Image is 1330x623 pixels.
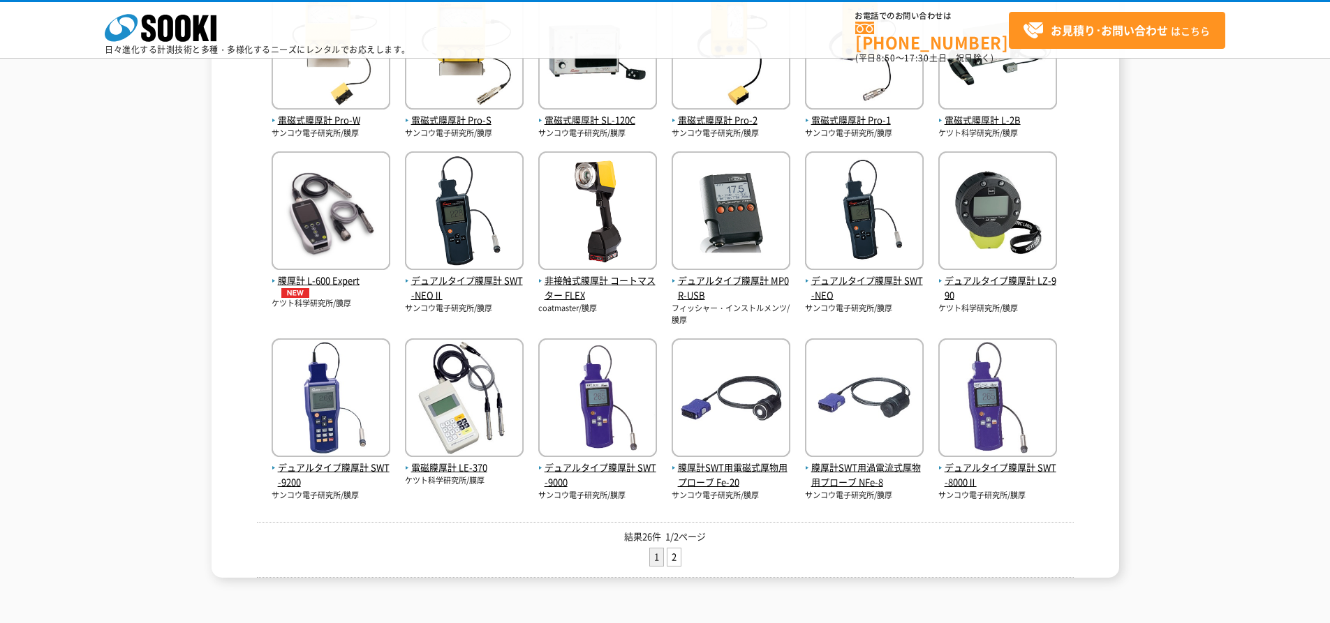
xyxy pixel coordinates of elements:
span: 電磁式膜厚計 SL-120C [538,113,657,128]
img: L-600 Expert [272,151,390,273]
a: デュアルタイプ膜厚計 SWT-NEOⅡ [405,260,524,303]
span: 電磁式膜厚計 L-2B [938,113,1057,128]
img: SWT-NEO [805,151,924,273]
a: 2 [667,548,681,566]
span: 膜厚計SWT用渦電流式厚物用プローブ NFe-8 [805,460,924,490]
p: サンコウ電子研究所/膜厚 [538,490,657,502]
p: ケツト科学研究所/膜厚 [272,298,390,310]
span: はこちら [1023,20,1210,41]
span: デュアルタイプ膜厚計 MP0R-USB [672,273,790,303]
p: サンコウ電子研究所/膜厚 [672,490,790,502]
span: 電磁式膜厚計 Pro-W [272,113,390,128]
p: 日々進化する計測技術と多種・多様化するニーズにレンタルでお応えします。 [105,45,411,54]
img: SWT-9200 [272,338,390,460]
span: 電磁式膜厚計 Pro-2 [672,113,790,128]
a: 膜厚計 L-600 ExpertNEW [272,260,390,299]
li: 1 [649,548,664,566]
p: サンコウ電子研究所/膜厚 [272,490,390,502]
img: SWT-9000 [538,338,657,460]
p: 結果26件 1/2ページ [257,530,1074,544]
a: 電磁膜厚計 LE-370 [405,446,524,476]
a: お見積り･お問い合わせはこちら [1009,12,1225,49]
a: 電磁式膜厚計 Pro-S [405,99,524,128]
a: 電磁式膜厚計 Pro-2 [672,99,790,128]
a: デュアルタイプ膜厚計 SWT-9200 [272,446,390,490]
p: サンコウ電子研究所/膜厚 [805,128,924,140]
span: 膜厚計SWT用電磁式厚物用プローブ Fe-20 [672,460,790,490]
img: NFe-8 [805,338,924,460]
span: (平日 ～ 土日、祝日除く) [855,52,993,64]
p: フィッシャー・インストルメンツ/膜厚 [672,303,790,326]
p: サンコウ電子研究所/膜厚 [672,128,790,140]
p: ケツト科学研究所/膜厚 [938,303,1057,315]
span: デュアルタイプ膜厚計 SWT-NEO [805,273,924,303]
a: デュアルタイプ膜厚計 SWT-NEO [805,260,924,303]
img: NEW [278,288,313,298]
img: LE-370 [405,338,524,460]
a: デュアルタイプ膜厚計 SWT-9000 [538,446,657,490]
a: [PHONE_NUMBER] [855,22,1009,50]
p: coatmaster/膜厚 [538,303,657,315]
span: 電磁式膜厚計 Pro-1 [805,113,924,128]
img: LZ-990 [938,151,1057,273]
span: 膜厚計 L-600 Expert [272,273,390,298]
a: 電磁式膜厚計 L-2B [938,99,1057,128]
a: デュアルタイプ膜厚計 MP0R-USB [672,260,790,303]
a: 膜厚計SWT用電磁式厚物用プローブ Fe-20 [672,446,790,490]
p: サンコウ電子研究所/膜厚 [805,303,924,315]
strong: お見積り･お問い合わせ [1051,22,1168,38]
p: サンコウ電子研究所/膜厚 [938,490,1057,502]
a: 電磁式膜厚計 Pro-W [272,99,390,128]
span: 非接触式膜厚計 コートマスター FLEX [538,273,657,303]
a: デュアルタイプ膜厚計 SWT-8000Ⅱ [938,446,1057,490]
span: デュアルタイプ膜厚計 SWT-8000Ⅱ [938,460,1057,490]
img: SWT-8000Ⅱ [938,338,1057,460]
a: 非接触式膜厚計 コートマスター FLEX [538,260,657,303]
p: サンコウ電子研究所/膜厚 [405,128,524,140]
img: SWT-NEOⅡ [405,151,524,273]
span: デュアルタイプ膜厚計 SWT-9000 [538,460,657,490]
a: 膜厚計SWT用渦電流式厚物用プローブ NFe-8 [805,446,924,490]
p: ケツト科学研究所/膜厚 [405,475,524,487]
a: 電磁式膜厚計 Pro-1 [805,99,924,128]
p: サンコウ電子研究所/膜厚 [272,128,390,140]
p: サンコウ電子研究所/膜厚 [538,128,657,140]
p: サンコウ電子研究所/膜厚 [405,303,524,315]
span: お電話でのお問い合わせは [855,12,1009,20]
span: デュアルタイプ膜厚計 SWT-NEOⅡ [405,273,524,303]
span: 8:50 [876,52,896,64]
img: MP0R-USB [672,151,790,273]
span: 17:30 [904,52,929,64]
a: デュアルタイプ膜厚計 LZ-990 [938,260,1057,303]
img: Fe-20 [672,338,790,460]
span: 電磁式膜厚計 Pro-S [405,113,524,128]
span: 電磁膜厚計 LE-370 [405,460,524,475]
img: FLEX [538,151,657,273]
span: デュアルタイプ膜厚計 SWT-9200 [272,460,390,490]
span: デュアルタイプ膜厚計 LZ-990 [938,273,1057,303]
p: ケツト科学研究所/膜厚 [938,128,1057,140]
a: 電磁式膜厚計 SL-120C [538,99,657,128]
p: サンコウ電子研究所/膜厚 [805,490,924,502]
